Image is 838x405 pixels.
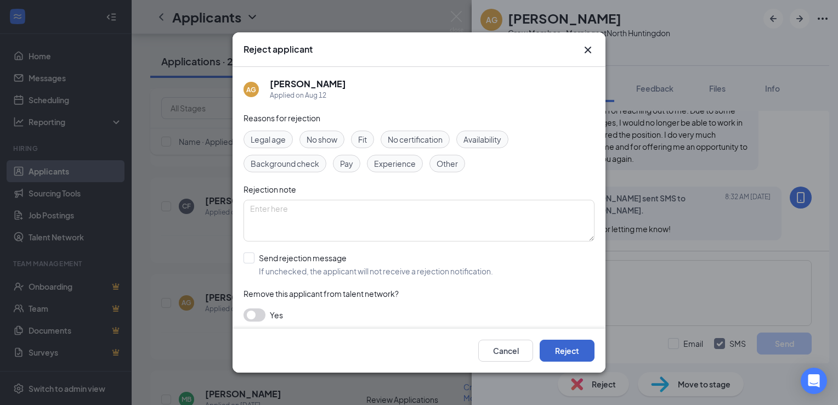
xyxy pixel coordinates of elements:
[244,113,320,123] span: Reasons for rejection
[540,340,594,362] button: Reject
[251,157,319,170] span: Background check
[270,78,346,90] h5: [PERSON_NAME]
[307,133,337,145] span: No show
[358,133,367,145] span: Fit
[437,157,458,170] span: Other
[801,368,827,394] div: Open Intercom Messenger
[340,157,353,170] span: Pay
[246,85,256,94] div: AG
[463,133,501,145] span: Availability
[270,90,346,101] div: Applied on Aug 12
[388,133,443,145] span: No certification
[478,340,533,362] button: Cancel
[244,289,399,299] span: Remove this applicant from talent network?
[251,133,286,145] span: Legal age
[244,184,296,194] span: Rejection note
[270,308,283,322] span: Yes
[244,43,313,55] h3: Reject applicant
[581,43,594,57] button: Close
[374,157,416,170] span: Experience
[581,43,594,57] svg: Cross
